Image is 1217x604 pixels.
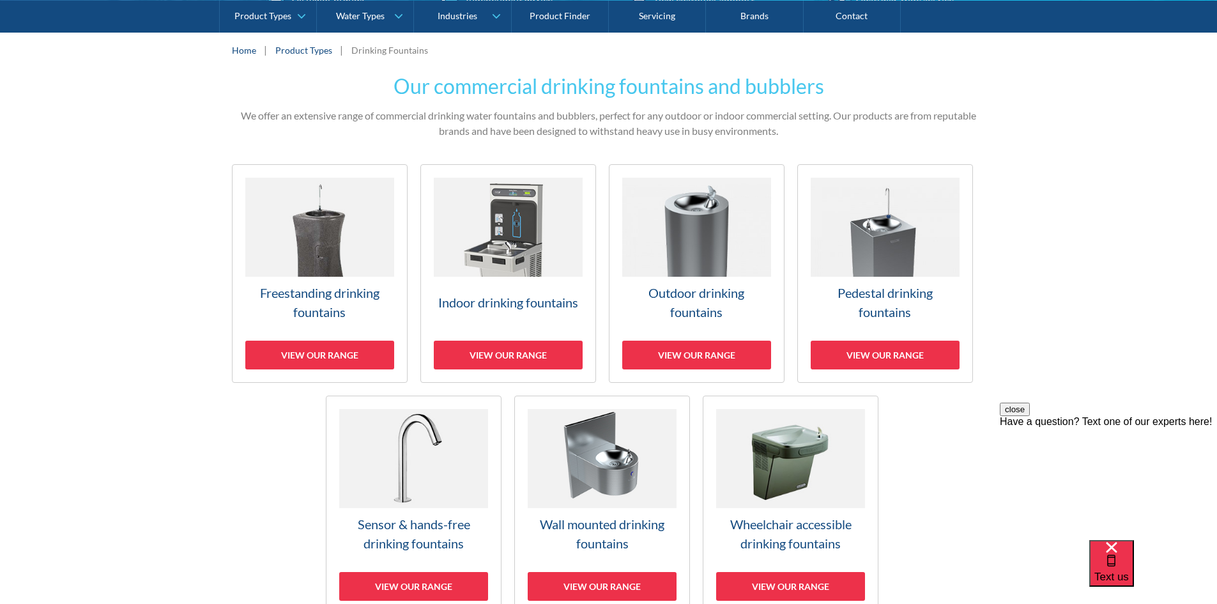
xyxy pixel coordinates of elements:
[245,341,394,369] div: View our range
[339,42,345,58] div: |
[234,10,291,21] div: Product Types
[336,10,385,21] div: Water Types
[811,283,960,321] h3: Pedestal drinking fountains
[1000,403,1217,556] iframe: podium webchat widget prompt
[232,71,986,102] h2: Our commercial drinking fountains and bubblers
[339,572,488,601] div: View our range
[797,164,973,383] a: Pedestal drinking fountainsView our range
[339,515,488,553] h3: Sensor & hands-free drinking fountains
[232,43,256,57] a: Home
[622,283,771,321] h3: Outdoor drinking fountains
[275,43,332,57] a: Product Types
[351,43,428,57] div: Drinking Fountains
[438,10,477,21] div: Industries
[1089,540,1217,604] iframe: podium webchat widget bubble
[528,572,677,601] div: View our range
[434,293,583,312] h3: Indoor drinking fountains
[716,572,865,601] div: View our range
[232,164,408,383] a: Freestanding drinking fountainsView our range
[434,341,583,369] div: View our range
[245,283,394,321] h3: Freestanding drinking fountains
[622,341,771,369] div: View our range
[811,341,960,369] div: View our range
[263,42,269,58] div: |
[528,515,677,553] h3: Wall mounted drinking fountains
[609,164,785,383] a: Outdoor drinking fountainsView our range
[232,108,986,139] p: We offer an extensive range of commercial drinking water fountains and bubblers, perfect for any ...
[716,515,865,553] h3: Wheelchair accessible drinking fountains
[420,164,596,383] a: Indoor drinking fountainsView our range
